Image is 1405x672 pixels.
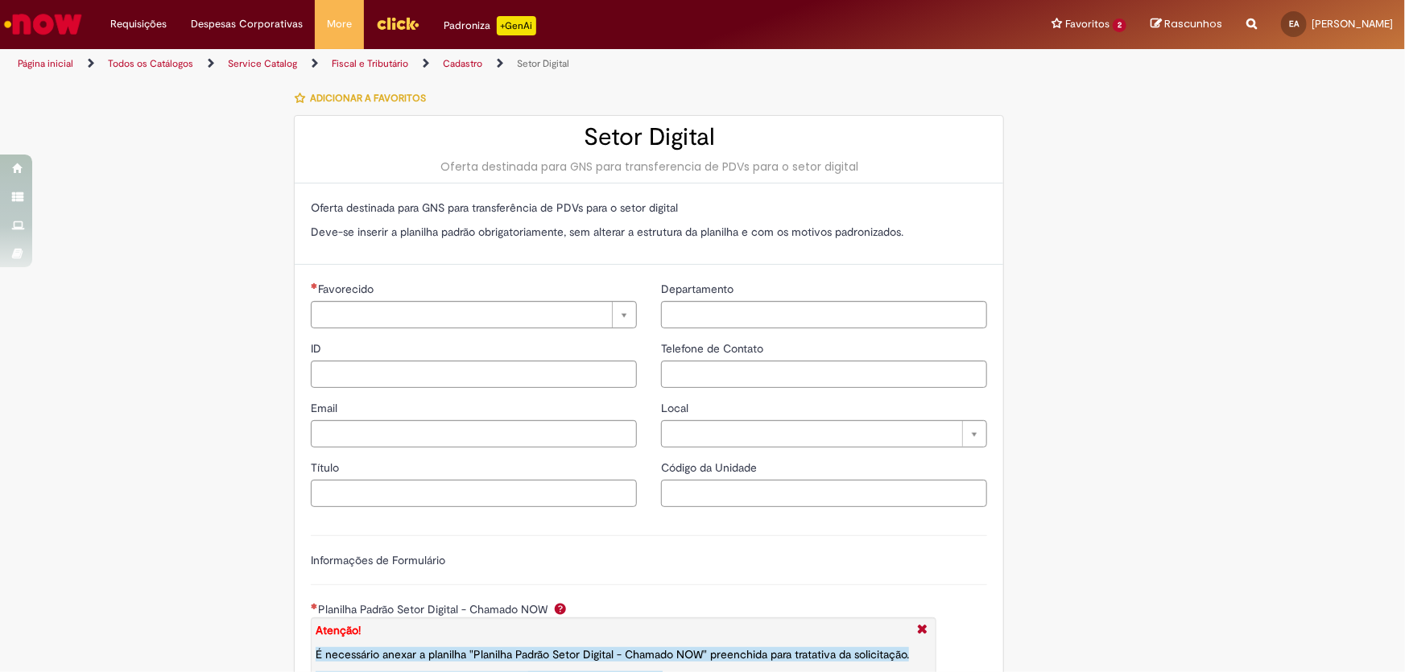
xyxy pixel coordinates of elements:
[110,16,167,32] span: Requisições
[661,361,987,388] input: Telefone de Contato
[311,282,318,289] span: Necessários
[1065,16,1110,32] span: Favoritos
[228,57,297,70] a: Service Catalog
[497,16,536,35] p: +GenAi
[311,603,318,609] span: Necessários
[1164,16,1222,31] span: Rascunhos
[294,81,435,115] button: Adicionar a Favoritos
[316,623,361,637] span: Atenção!
[311,301,637,328] a: Limpar campo Favorecido
[661,341,767,356] span: Telefone de Contato
[18,57,73,70] a: Página inicial
[311,124,987,150] h2: Setor Digital
[311,224,987,240] p: Deve-se inserir a planilha padrão obrigatoriamente, sem alterar a estrutura da planilha e com os ...
[12,49,924,79] ul: Trilhas de página
[661,401,692,415] span: Local
[310,92,426,105] span: Adicionar a Favoritos
[2,8,85,40] img: ServiceNow
[311,460,342,475] span: Título
[311,401,341,415] span: Email
[661,460,760,475] span: Código da Unidade
[661,282,737,296] span: Departamento
[311,553,445,567] label: Informações de Formulário
[1289,19,1299,29] span: EA
[191,16,303,32] span: Despesas Corporativas
[311,159,987,175] div: Oferta destinada para GNS para transferencia de PDVs para o setor digital
[316,647,909,662] span: É necessário anexar a planilha "Planilha Padrão Setor Digital - Chamado NOW" preenchida para trat...
[444,16,536,35] div: Padroniza
[661,301,987,328] input: Departamento
[913,622,932,639] i: Fechar More information Por question_planilha_padrao_setor
[311,341,324,356] span: ID
[661,420,987,447] a: Limpar campo Local
[1113,19,1126,32] span: 2
[311,420,637,447] input: Email
[311,200,987,216] p: Oferta destinada para GNS para transferência de PDVs para o setor digital
[1151,17,1222,32] a: Rascunhos
[311,480,637,507] input: Título
[108,57,193,70] a: Todos os Catálogos
[443,57,482,70] a: Cadastro
[318,282,377,296] span: Necessários - Favorecido
[551,602,570,615] span: Ajuda para Planilha Padrão Setor Digital - Chamado NOW
[1312,17,1393,31] span: [PERSON_NAME]
[327,16,352,32] span: More
[661,480,987,507] input: Código da Unidade
[517,57,569,70] a: Setor Digital
[318,602,551,616] span: Planilha Padrão Setor Digital - Chamado NOW
[332,57,408,70] a: Fiscal e Tributário
[311,361,637,388] input: ID
[376,11,419,35] img: click_logo_yellow_360x200.png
